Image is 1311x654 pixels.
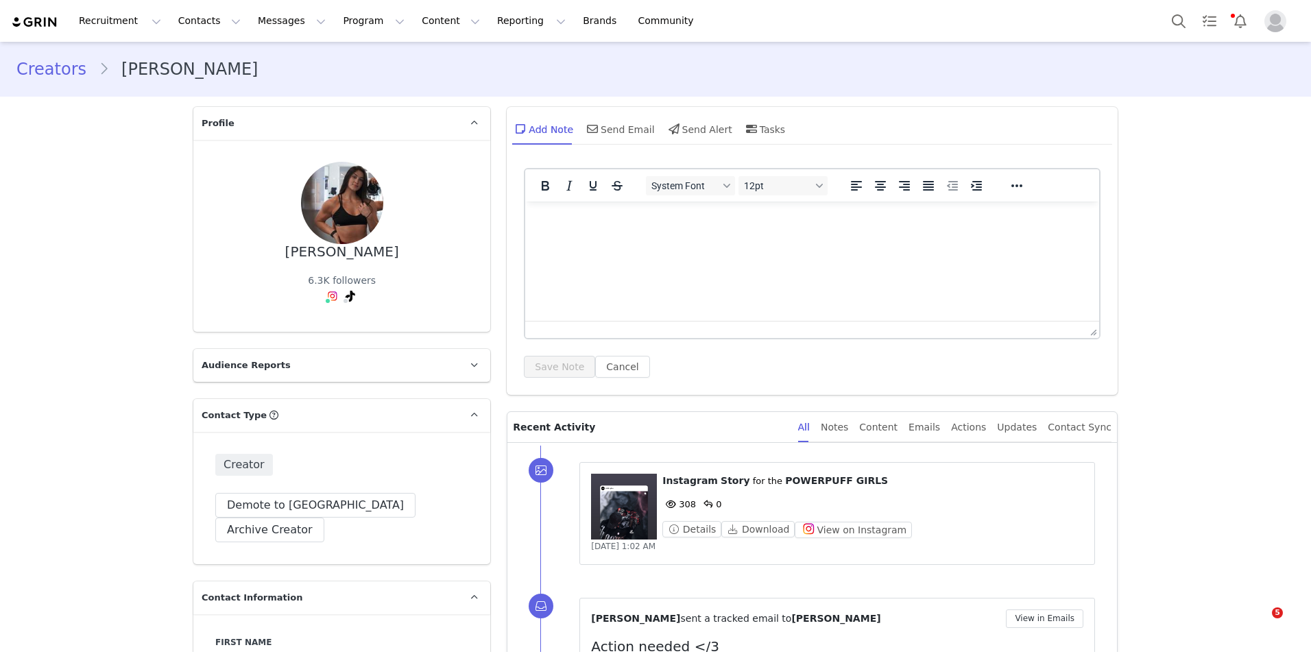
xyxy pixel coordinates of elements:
[917,176,940,195] button: Justify
[795,522,912,538] button: View on Instagram
[301,162,383,244] img: 822229d3-3f2d-49a7-b62d-57e9136ce2b3.jpg
[785,475,888,486] span: POWERPUFF GIRLS
[662,475,718,486] span: Instagram
[1194,5,1225,36] a: Tasks
[1006,609,1083,628] button: View in Emails
[662,521,721,537] button: Details
[651,180,719,191] span: System Font
[16,57,99,82] a: Creators
[909,412,940,443] div: Emails
[595,356,649,378] button: Cancel
[821,412,848,443] div: Notes
[215,454,273,476] span: Creator
[699,499,721,509] span: 0
[869,176,892,195] button: Align center
[591,613,680,624] span: [PERSON_NAME]
[202,359,291,372] span: Audience Reports
[327,291,338,302] img: instagram.svg
[170,5,249,36] button: Contacts
[646,176,735,195] button: Fonts
[1085,322,1099,338] div: Press the Up and Down arrow keys to resize the editor.
[202,409,267,422] span: Contact Type
[997,412,1037,443] div: Updates
[791,613,880,624] span: [PERSON_NAME]
[743,112,786,145] div: Tasks
[524,356,595,378] button: Save Note
[525,202,1099,321] iframe: Rich Text Area
[1005,176,1029,195] button: Reveal or hide additional toolbar items
[581,176,605,195] button: Underline
[489,5,574,36] button: Reporting
[308,274,376,288] div: 6.3K followers
[215,493,416,518] button: Demote to [GEOGRAPHIC_DATA]
[630,5,708,36] a: Community
[512,112,573,145] div: Add Note
[1256,10,1300,32] button: Profile
[666,112,732,145] div: Send Alert
[859,412,898,443] div: Content
[795,524,912,535] a: View on Instagram
[893,176,916,195] button: Align right
[1048,412,1111,443] div: Contact Sync
[584,112,655,145] div: Send Email
[575,5,629,36] a: Brands
[1264,10,1286,32] img: placeholder-profile.jpg
[951,412,986,443] div: Actions
[413,5,488,36] button: Content
[250,5,334,36] button: Messages
[1272,607,1283,618] span: 5
[744,180,811,191] span: 12pt
[285,244,399,260] div: [PERSON_NAME]
[335,5,413,36] button: Program
[1164,5,1194,36] button: Search
[513,412,786,442] p: Recent Activity
[662,474,1083,488] p: ⁨ ⁩ ⁨ ⁩ for the ⁨ ⁩
[215,636,468,649] label: First Name
[533,176,557,195] button: Bold
[1244,607,1277,640] iframe: Intercom live chat
[71,5,169,36] button: Recruitment
[215,518,324,542] button: Archive Creator
[557,176,581,195] button: Italic
[738,176,828,195] button: Font sizes
[1225,5,1255,36] button: Notifications
[591,542,655,551] span: [DATE] 1:02 AM
[680,613,791,624] span: sent a tracked email to
[605,176,629,195] button: Strikethrough
[202,117,234,130] span: Profile
[798,412,810,443] div: All
[965,176,988,195] button: Increase indent
[721,475,749,486] span: Story
[11,16,59,29] img: grin logo
[202,591,302,605] span: Contact Information
[941,176,964,195] button: Decrease indent
[721,521,795,537] button: Download
[845,176,868,195] button: Align left
[662,499,696,509] span: 308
